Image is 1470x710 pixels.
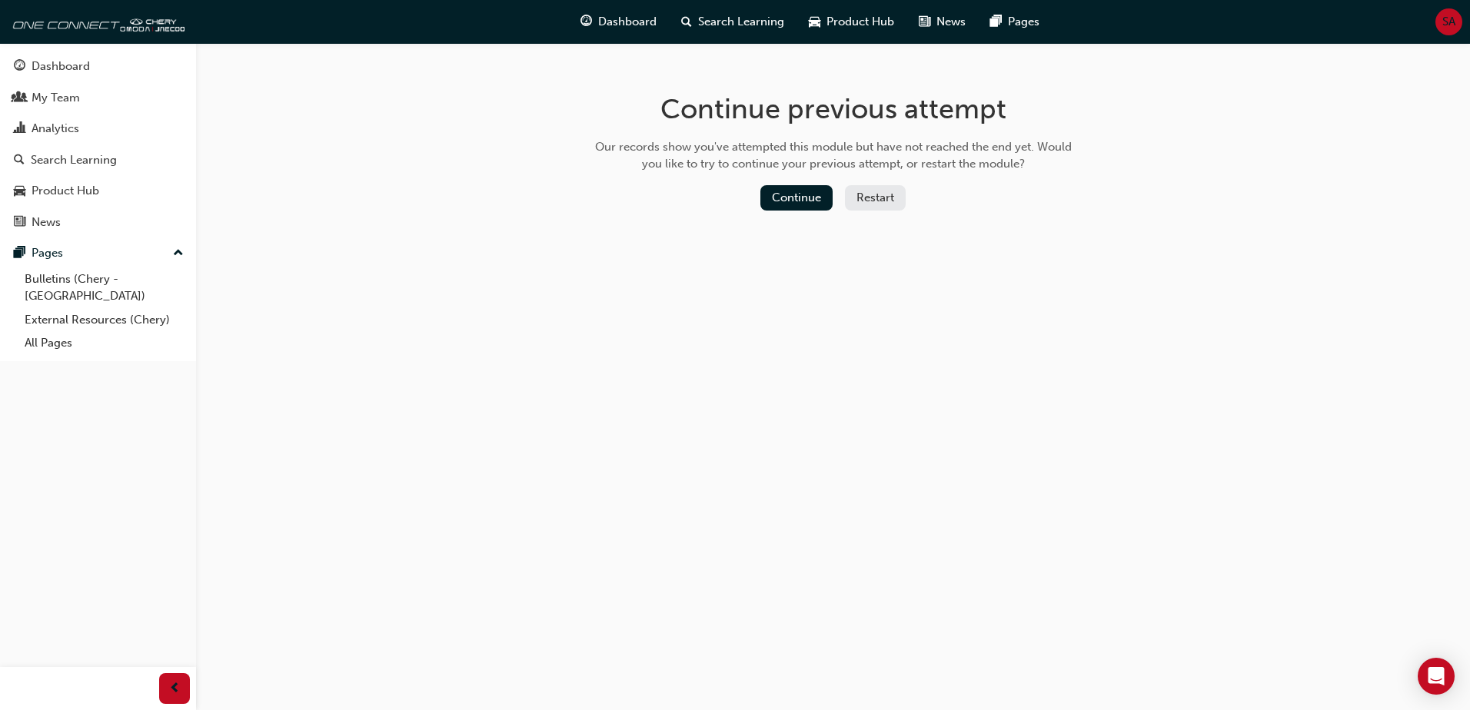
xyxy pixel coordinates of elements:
[169,679,181,698] span: prev-icon
[6,239,190,267] button: Pages
[936,13,966,31] span: News
[14,216,25,230] span: news-icon
[14,91,25,105] span: people-icon
[1442,13,1455,31] span: SA
[568,6,669,38] a: guage-iconDashboard
[598,13,657,31] span: Dashboard
[32,214,61,231] div: News
[14,60,25,74] span: guage-icon
[681,12,692,32] span: search-icon
[14,122,25,136] span: chart-icon
[1008,13,1039,31] span: Pages
[580,12,592,32] span: guage-icon
[14,154,25,168] span: search-icon
[669,6,797,38] a: search-iconSearch Learning
[6,84,190,112] a: My Team
[6,146,190,174] a: Search Learning
[1435,8,1462,35] button: SA
[18,308,190,332] a: External Resources (Chery)
[14,247,25,260] span: pages-icon
[6,177,190,205] a: Product Hub
[797,6,906,38] a: car-iconProduct Hub
[173,244,184,264] span: up-icon
[590,138,1077,173] div: Our records show you've attempted this module but have not reached the end yet. Would you like to...
[32,58,90,75] div: Dashboard
[32,89,80,107] div: My Team
[6,114,190,143] a: Analytics
[826,13,894,31] span: Product Hub
[978,6,1052,38] a: pages-iconPages
[1418,658,1455,695] div: Open Intercom Messenger
[919,12,930,32] span: news-icon
[6,49,190,239] button: DashboardMy TeamAnalyticsSearch LearningProduct HubNews
[8,6,185,37] img: oneconnect
[845,185,906,211] button: Restart
[32,120,79,138] div: Analytics
[590,92,1077,126] h1: Continue previous attempt
[6,52,190,81] a: Dashboard
[31,151,117,169] div: Search Learning
[32,244,63,262] div: Pages
[906,6,978,38] a: news-iconNews
[18,267,190,308] a: Bulletins (Chery - [GEOGRAPHIC_DATA])
[698,13,784,31] span: Search Learning
[760,185,833,211] button: Continue
[14,184,25,198] span: car-icon
[32,182,99,200] div: Product Hub
[6,208,190,237] a: News
[18,331,190,355] a: All Pages
[809,12,820,32] span: car-icon
[990,12,1002,32] span: pages-icon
